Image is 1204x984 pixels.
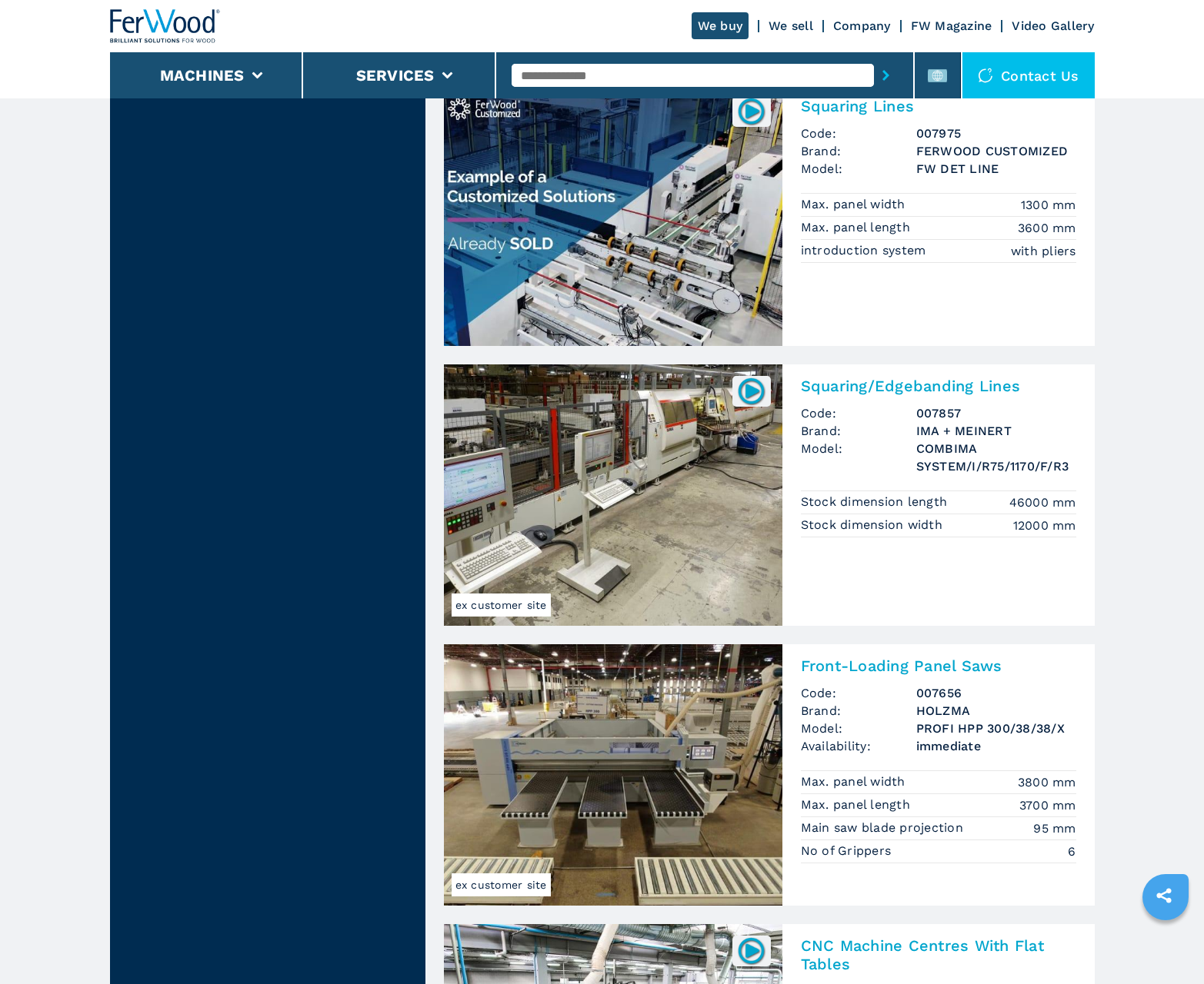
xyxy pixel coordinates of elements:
img: Contact us [978,68,993,83]
a: Squaring Lines FERWOOD CUSTOMIZED FW DET LINE007975Squaring LinesCode:007975Brand:FERWOOD CUSTOMI... [444,85,1095,346]
p: Max. panel length [801,796,915,813]
em: with pliers [1011,242,1076,260]
iframe: Chat [1139,915,1192,972]
p: introduction system [801,242,930,259]
span: Model: [801,160,916,178]
a: FW Magazine [911,18,992,33]
em: 1300 mm [1021,196,1076,214]
em: 95 mm [1033,819,1076,837]
a: Company [833,18,891,33]
img: Front-Loading Panel Saws HOLZMA PROFI HPP 300/38/38/X [444,644,782,906]
span: Code: [801,125,916,142]
h3: HOLZMA [916,702,1076,720]
h3: 007656 [916,684,1076,702]
a: Video Gallery [1012,18,1094,33]
a: Front-Loading Panel Saws HOLZMA PROFI HPP 300/38/38/Xex customer siteFront-Loading Panel SawsCode... [444,644,1095,906]
img: Squaring/Edgebanding Lines IMA + MEINERT COMBIMA SYSTEM/I/R75/1170/F/R3 [444,364,782,626]
em: 3800 mm [1018,773,1076,791]
h3: FW DET LINE [916,160,1076,178]
h2: Front-Loading Panel Saws [801,657,1076,675]
p: Max. panel width [801,196,909,213]
em: 3600 mm [1018,219,1076,237]
img: 007857 [736,376,766,406]
span: immediate [916,737,1076,755]
span: Brand: [801,142,916,160]
em: 6 [1068,843,1076,860]
button: Machines [160,66,245,85]
p: Stock dimension width [801,517,947,534]
h3: 007857 [916,404,1076,422]
span: Model: [801,720,916,737]
h2: CNC Machine Centres With Flat Tables [801,936,1076,973]
h2: Squaring/Edgebanding Lines [801,377,1076,395]
h3: 007975 [916,125,1076,142]
h2: Squaring Lines [801,97,1076,115]
a: We sell [769,18,813,33]
p: No of Grippers [801,843,895,859]
h3: FERWOOD CUSTOMIZED [916,142,1076,160]
button: submit-button [874,58,898,93]
span: ex customer site [452,593,551,617]
span: Brand: [801,702,916,720]
span: Brand: [801,422,916,440]
p: Main saw blade projection [801,819,968,836]
em: 3700 mm [1019,796,1076,814]
span: Code: [801,684,916,702]
p: Max. panel length [801,219,915,236]
a: sharethis [1145,876,1183,915]
button: Services [356,66,435,85]
a: Squaring/Edgebanding Lines IMA + MEINERT COMBIMA SYSTEM/I/R75/1170/F/R3ex customer site007857Squa... [444,364,1095,626]
a: We buy [692,12,749,39]
span: Availability: [801,737,916,755]
img: 007975 [736,96,766,126]
em: 46000 mm [1009,494,1076,511]
p: Max. panel width [801,773,909,790]
h3: COMBIMA SYSTEM/I/R75/1170/F/R3 [916,440,1076,475]
span: ex customer site [452,873,551,896]
img: 005947 [736,936,766,966]
span: Model: [801,440,916,475]
img: Squaring Lines FERWOOD CUSTOMIZED FW DET LINE [444,85,782,346]
em: 12000 mm [1013,517,1076,534]
img: Ferwood [110,9,221,43]
h3: PROFI HPP 300/38/38/X [916,720,1076,737]
p: Stock dimension length [801,494,952,510]
h3: IMA + MEINERT [916,422,1076,440]
span: Code: [801,404,916,422]
div: Contact us [962,52,1095,98]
